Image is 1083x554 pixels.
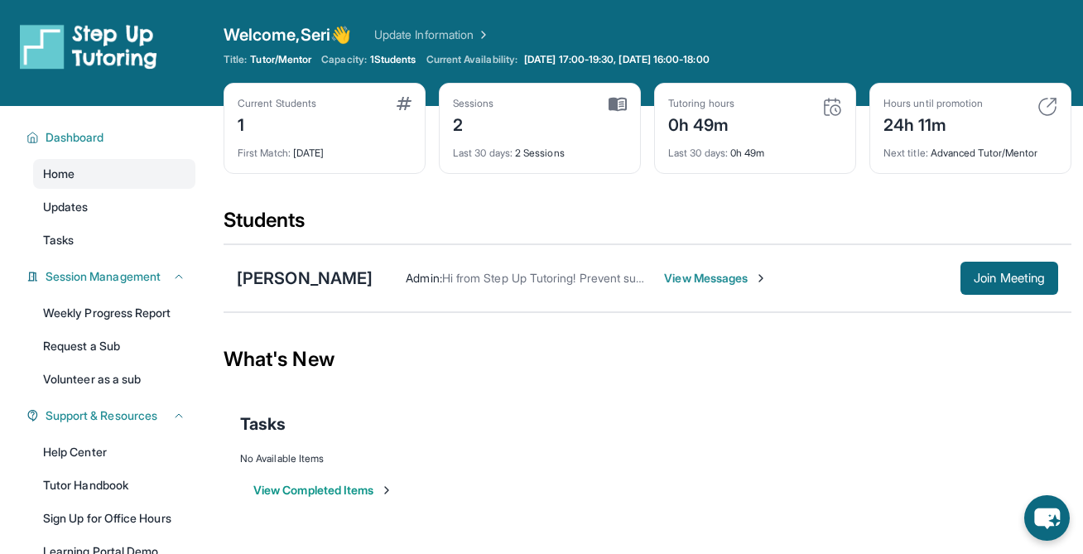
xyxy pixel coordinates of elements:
[668,137,842,160] div: 0h 49m
[253,482,393,499] button: View Completed Items
[33,364,195,394] a: Volunteer as a sub
[240,412,286,436] span: Tasks
[521,53,713,66] a: [DATE] 17:00-19:30, [DATE] 16:00-18:00
[250,53,311,66] span: Tutor/Mentor
[453,97,494,110] div: Sessions
[39,407,185,424] button: Support & Resources
[224,323,1071,396] div: What's New
[46,268,161,285] span: Session Management
[1037,97,1057,117] img: card
[397,97,412,110] img: card
[224,23,351,46] span: Welcome, Seri 👋
[33,159,195,189] a: Home
[33,225,195,255] a: Tasks
[43,199,89,215] span: Updates
[224,207,1071,243] div: Students
[453,110,494,137] div: 2
[33,503,195,533] a: Sign Up for Office Hours
[668,110,734,137] div: 0h 49m
[664,270,768,287] span: View Messages
[374,26,490,43] a: Update Information
[474,26,490,43] img: Chevron Right
[668,97,734,110] div: Tutoring hours
[370,53,416,66] span: 1 Students
[321,53,367,66] span: Capacity:
[960,262,1058,295] button: Join Meeting
[609,97,627,112] img: card
[237,267,373,290] div: [PERSON_NAME]
[224,53,247,66] span: Title:
[33,192,195,222] a: Updates
[406,271,441,285] span: Admin :
[39,129,185,146] button: Dashboard
[668,147,728,159] span: Last 30 days :
[883,110,983,137] div: 24h 11m
[453,137,627,160] div: 2 Sessions
[426,53,517,66] span: Current Availability:
[46,407,157,424] span: Support & Resources
[1024,495,1070,541] button: chat-button
[524,53,710,66] span: [DATE] 17:00-19:30, [DATE] 16:00-18:00
[238,147,291,159] span: First Match :
[883,97,983,110] div: Hours until promotion
[43,232,74,248] span: Tasks
[883,137,1057,160] div: Advanced Tutor/Mentor
[238,97,316,110] div: Current Students
[39,268,185,285] button: Session Management
[238,110,316,137] div: 1
[33,298,195,328] a: Weekly Progress Report
[33,470,195,500] a: Tutor Handbook
[822,97,842,117] img: card
[46,129,104,146] span: Dashboard
[43,166,75,182] span: Home
[453,147,513,159] span: Last 30 days :
[974,273,1045,283] span: Join Meeting
[238,137,412,160] div: [DATE]
[33,331,195,361] a: Request a Sub
[20,23,157,70] img: logo
[240,452,1055,465] div: No Available Items
[754,272,768,285] img: Chevron-Right
[883,147,928,159] span: Next title :
[33,437,195,467] a: Help Center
